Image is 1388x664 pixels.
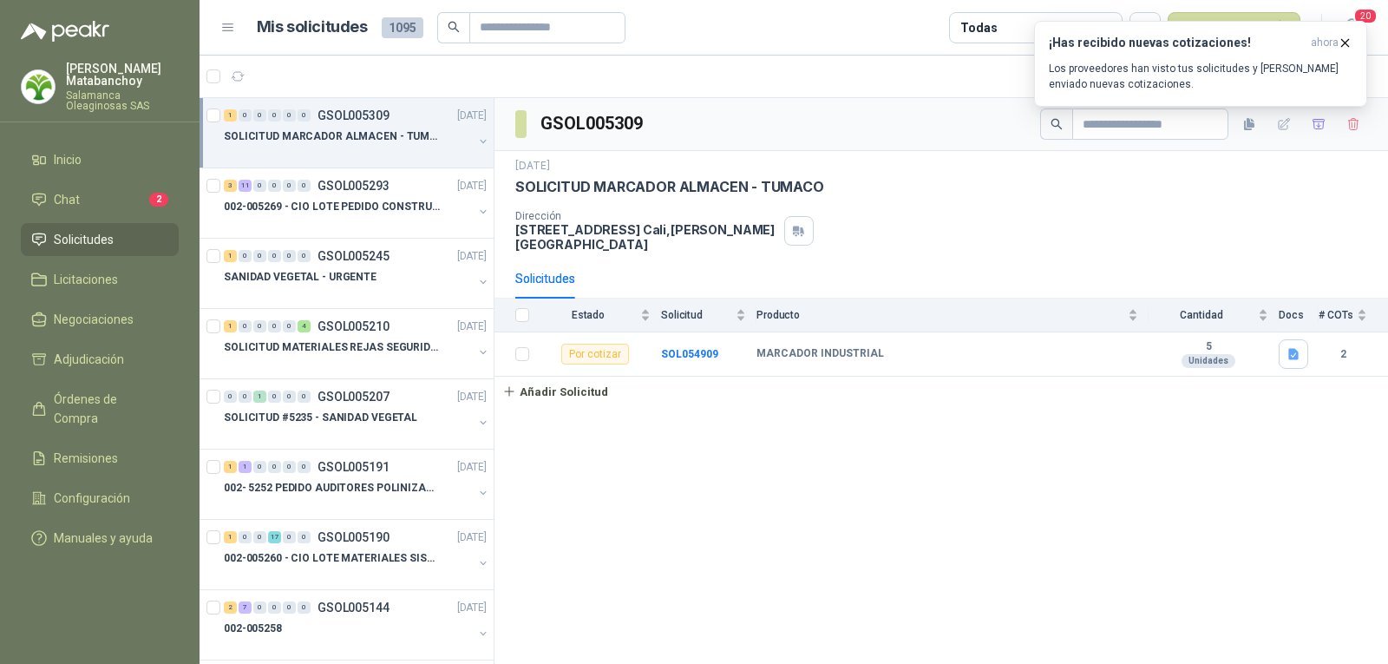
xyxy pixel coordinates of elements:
[21,143,179,176] a: Inicio
[298,531,311,543] div: 0
[239,531,252,543] div: 0
[298,320,311,332] div: 4
[298,602,311,614] div: 0
[224,105,490,161] a: 1 0 0 0 0 0 GSOL005309[DATE] SOLICITUD MARCADOR ALMACEN - TUMACO
[21,183,179,216] a: Chat2
[540,110,645,137] h3: GSOL005309
[224,480,440,496] p: 002- 5252 PEDIDO AUDITORES POLINIZACIÓN
[253,461,266,473] div: 0
[224,339,440,356] p: SOLICITUD MATERIALES REJAS SEGURIDAD - OFICINA
[283,320,296,332] div: 0
[382,17,423,38] span: 1095
[318,391,390,403] p: GSOL005207
[268,250,281,262] div: 0
[54,310,134,329] span: Negociaciones
[21,522,179,555] a: Manuales y ayuda
[540,309,637,321] span: Estado
[239,320,252,332] div: 0
[960,18,997,37] div: Todas
[239,602,252,614] div: 7
[283,531,296,543] div: 0
[268,531,281,543] div: 17
[318,109,390,122] p: GSOL005309
[283,180,296,192] div: 0
[54,529,153,548] span: Manuales y ayuda
[515,210,777,222] p: Dirección
[21,482,179,515] a: Configuración
[239,250,252,262] div: 0
[1182,354,1235,368] div: Unidades
[457,459,487,476] p: [DATE]
[224,410,417,426] p: SOLICITUD #5235 - SANIDAD VEGETAL
[21,383,179,435] a: Órdenes de Compra
[457,389,487,405] p: [DATE]
[224,128,440,145] p: SOLICITUD MARCADOR ALMACEN - TUMACO
[224,250,237,262] div: 1
[1168,12,1300,43] button: Nueva solicitud
[22,70,55,103] img: Company Logo
[224,550,440,567] p: 002-005260 - CIO LOTE MATERIALES SISTEMA HIDRAULIC
[268,320,281,332] div: 0
[268,461,281,473] div: 0
[54,449,118,468] span: Remisiones
[224,621,282,637] p: 002-005258
[540,299,661,332] th: Estado
[224,457,490,512] a: 1 1 0 0 0 0 GSOL005191[DATE] 002- 5252 PEDIDO AUDITORES POLINIZACIÓN
[1319,309,1353,321] span: # COTs
[283,250,296,262] div: 0
[318,602,390,614] p: GSOL005144
[283,391,296,403] div: 0
[54,390,162,428] span: Órdenes de Compra
[21,263,179,296] a: Licitaciones
[661,348,718,360] b: SOL054909
[149,193,168,207] span: 2
[54,150,82,169] span: Inicio
[1279,299,1319,332] th: Docs
[457,319,487,335] p: [DATE]
[253,180,266,192] div: 0
[457,529,487,546] p: [DATE]
[21,223,179,256] a: Solicitudes
[1353,8,1378,24] span: 20
[224,461,237,473] div: 1
[515,222,777,252] p: [STREET_ADDRESS] Cali , [PERSON_NAME][GEOGRAPHIC_DATA]
[239,180,252,192] div: 11
[1319,346,1367,363] b: 2
[253,320,266,332] div: 0
[21,343,179,376] a: Adjudicación
[457,178,487,194] p: [DATE]
[224,527,490,582] a: 1 0 0 17 0 0 GSOL005190[DATE] 002-005260 - CIO LOTE MATERIALES SISTEMA HIDRAULIC
[54,190,80,209] span: Chat
[224,246,490,301] a: 1 0 0 0 0 0 GSOL005245[DATE] SANIDAD VEGETAL - URGENTE
[21,442,179,475] a: Remisiones
[1049,61,1352,92] p: Los proveedores han visto tus solicitudes y [PERSON_NAME] enviado nuevas cotizaciones.
[239,461,252,473] div: 1
[318,320,390,332] p: GSOL005210
[257,15,368,40] h1: Mis solicitudes
[239,391,252,403] div: 0
[318,531,390,543] p: GSOL005190
[21,303,179,336] a: Negociaciones
[54,350,124,369] span: Adjudicación
[298,391,311,403] div: 0
[298,461,311,473] div: 0
[661,309,732,321] span: Solicitud
[283,461,296,473] div: 0
[298,180,311,192] div: 0
[224,180,237,192] div: 3
[298,250,311,262] div: 0
[1034,21,1367,107] button: ¡Has recibido nuevas cotizaciones!ahora Los proveedores han visto tus solicitudes y [PERSON_NAME]...
[283,109,296,122] div: 0
[268,391,281,403] div: 0
[224,391,237,403] div: 0
[224,109,237,122] div: 1
[298,109,311,122] div: 0
[561,344,629,365] div: Por cotizar
[457,248,487,265] p: [DATE]
[661,299,756,332] th: Solicitud
[1051,118,1063,130] span: search
[253,391,266,403] div: 1
[494,377,1388,406] a: Añadir Solicitud
[224,320,237,332] div: 1
[1336,12,1367,43] button: 20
